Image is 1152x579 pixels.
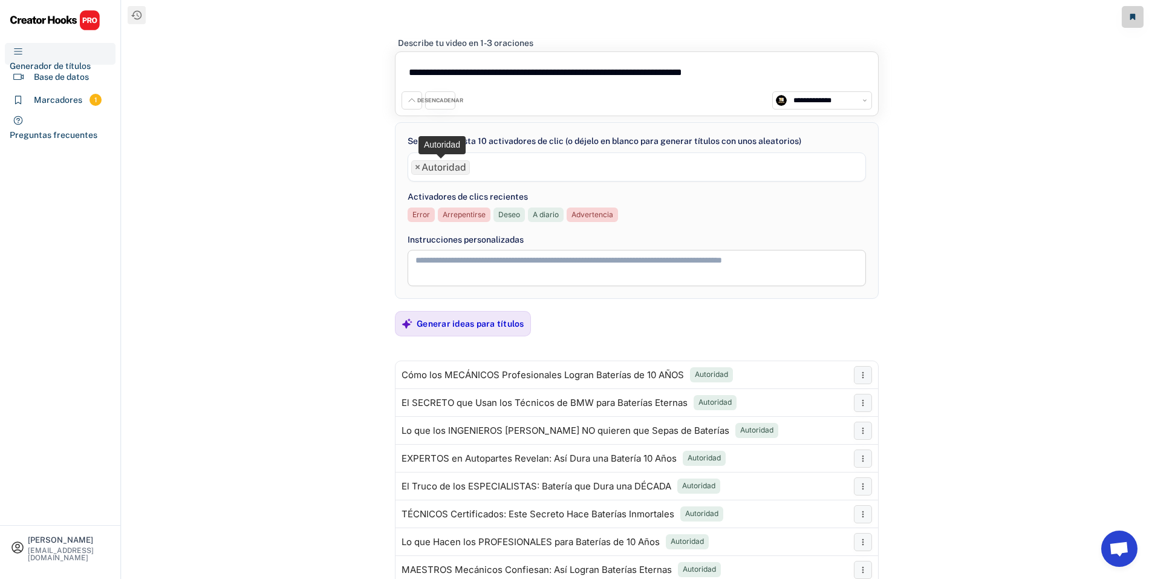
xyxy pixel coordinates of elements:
[740,425,773,434] font: Autoridad
[682,481,715,490] font: Autoridad
[1101,531,1137,567] a: Chat abierto
[417,97,463,103] font: DESENCADENAR
[10,61,91,71] font: Generador de títulos
[402,369,684,381] font: Cómo los MECÁNICOS Profesionales Logran Baterías de 10 AÑOS
[402,508,674,520] font: TÉCNICOS Certificados: Este Secreto Hace Baterías Inmortales
[402,536,660,548] font: Lo que Hacen los PROFESIONALES para Baterías de 10 Años
[688,453,721,462] font: Autoridad
[408,136,801,146] font: Seleccione hasta 10 activadores de clic (o déjelo en blanco para generar títulos con unos aleator...
[402,425,729,436] font: Lo que los INGENIEROS [PERSON_NAME] NO quieren que Sepas de Baterías
[28,546,94,562] font: [EMAIL_ADDRESS][DOMAIN_NAME]
[28,535,93,545] font: [PERSON_NAME]
[398,38,533,48] font: Describe tu video en 1-3 oraciones
[408,192,528,201] font: Activadores de clics recientes
[408,235,524,244] font: Instrucciones personalizadas
[412,210,430,219] font: Error
[695,370,728,379] font: Autoridad
[10,10,100,31] img: CHPRO%20Logo.svg
[10,130,97,140] font: Preguntas frecuentes
[533,210,559,219] font: A diario
[683,564,716,574] font: Autoridad
[571,210,613,219] font: Advertencia
[685,509,718,518] font: Autoridad
[34,72,89,82] font: Base de datos
[402,397,688,408] font: El SECRETO que Usan los Técnicos de BMW para Baterías Eternas
[417,319,524,329] font: Generar ideas para títulos
[402,453,677,464] font: EXPERTOS en Autopartes Revelan: Así Dura una Batería 10 Años
[421,162,466,173] font: Autoridad
[34,95,82,105] font: Marcadores
[498,210,520,219] font: Deseo
[698,397,732,407] font: Autoridad
[443,210,486,219] font: Arrepentirse
[415,162,420,173] font: ×
[94,96,97,103] font: 1
[402,480,671,492] font: El Truco de los ESPECIALISTAS: Batería que Dura una DÉCADA
[776,95,787,106] img: channels4_profile.jpg
[402,564,672,575] font: MAESTROS Mecánicos Confiesan: Así Logran Baterías Eternas
[671,537,704,546] font: Autoridad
